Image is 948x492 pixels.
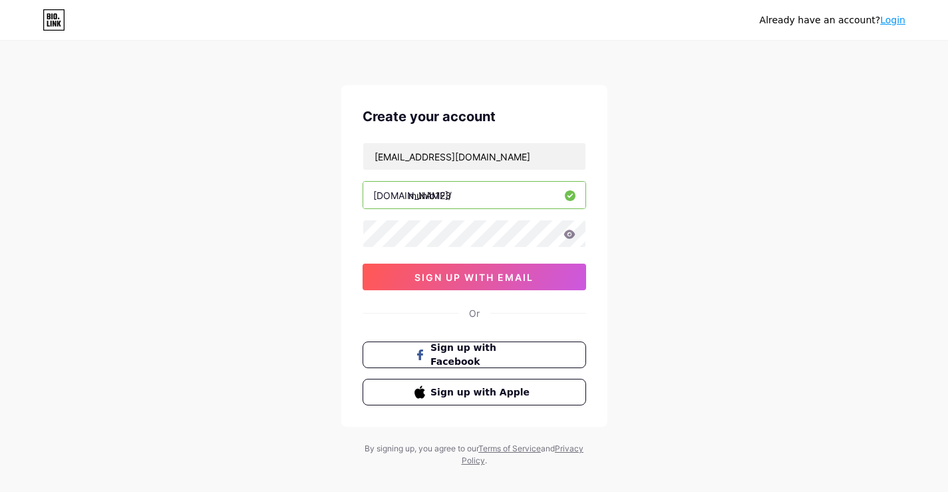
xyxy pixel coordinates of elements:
[373,188,452,202] div: [DOMAIN_NAME]/
[430,341,534,369] span: Sign up with Facebook
[363,107,586,126] div: Create your account
[430,385,534,399] span: Sign up with Apple
[363,342,586,368] button: Sign up with Facebook
[414,272,534,283] span: sign up with email
[363,182,585,208] input: username
[478,443,541,453] a: Terms of Service
[363,379,586,405] button: Sign up with Apple
[760,13,905,27] div: Already have an account?
[469,306,480,320] div: Or
[361,443,587,467] div: By signing up, you agree to our and .
[880,15,905,25] a: Login
[363,143,585,170] input: Email
[363,264,586,290] button: sign up with email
